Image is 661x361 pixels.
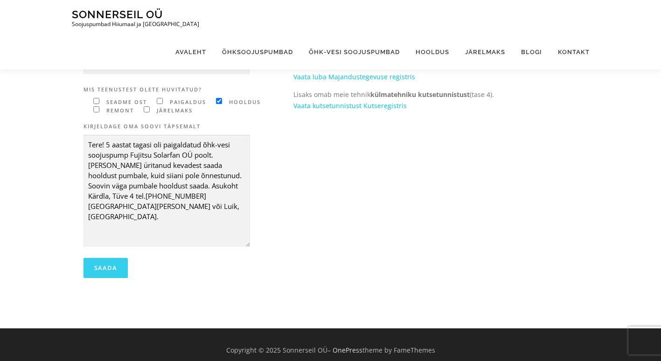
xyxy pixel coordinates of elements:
[83,122,284,131] label: Kirjeldage oma soovi täpsemalt
[550,35,590,69] a: Kontakt
[227,98,261,105] span: hooldus
[293,89,578,111] p: Lisaks omab meie tehnik (tase 4).
[154,107,193,114] span: järelmaks
[214,35,301,69] a: Õhksoojuspumbad
[327,346,331,354] span: –
[104,98,147,105] span: seadme ost
[72,21,199,28] p: Soojuspumbad Hiiumaal ja [GEOGRAPHIC_DATA]
[293,72,415,81] a: Vaata luba Majandustegevuse registris
[83,85,284,94] label: Mis teenustest olete huvitatud?
[333,346,362,354] a: OnePress
[167,98,206,105] span: paigaldus
[370,90,470,99] strong: külmatehniku kutsetunnistust
[513,35,550,69] a: Blogi
[408,35,457,69] a: Hooldus
[301,35,408,69] a: Õhk-vesi soojuspumbad
[167,35,214,69] a: Avaleht
[104,107,134,114] span: remont
[83,258,128,278] input: Saada
[65,345,597,356] div: Copyright © 2025 Sonnerseil OÜ theme by FameThemes
[457,35,513,69] a: Järelmaks
[72,8,163,21] a: Sonnerseil OÜ
[293,101,407,110] a: Vaata kutsetunnistust Kutseregistris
